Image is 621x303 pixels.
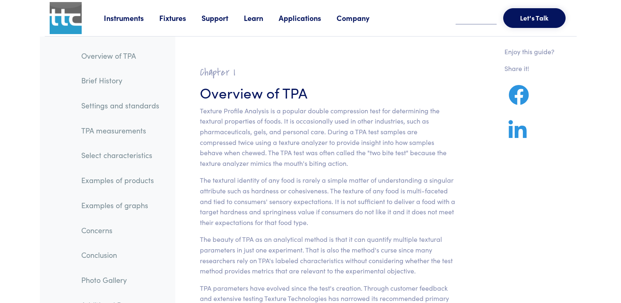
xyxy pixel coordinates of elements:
p: The textural identity of any food is rarely a simple matter of understanding a singular attribute... [200,175,456,227]
a: Share on LinkedIn [504,130,531,140]
h3: Overview of TPA [200,82,456,102]
a: Examples of graphs [75,196,166,215]
a: Overview of TPA [75,46,166,65]
p: The beauty of TPA as an analytical method is that it can quantify multiple textural parameters in... [200,234,456,276]
a: Photo Gallery [75,271,166,289]
a: Instruments [104,13,159,23]
p: Texture Profile Analysis is a popular double compression test for determining the textural proper... [200,106,456,169]
a: Learn [244,13,279,23]
a: Settings and standards [75,96,166,115]
a: Conclusion [75,246,166,264]
p: Share it! [504,63,555,74]
a: Select characteristics [75,146,166,165]
a: Brief History [75,71,166,90]
h2: Chapter I [200,66,456,79]
a: Concerns [75,221,166,240]
a: Applications [279,13,337,23]
a: Support [202,13,244,23]
a: Company [337,13,385,23]
img: ttc_logo_1x1_v1.0.png [50,2,82,34]
p: Enjoy this guide? [504,46,555,57]
a: Fixtures [159,13,202,23]
button: Let's Talk [503,8,566,28]
a: TPA measurements [75,121,166,140]
a: Examples of products [75,171,166,190]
